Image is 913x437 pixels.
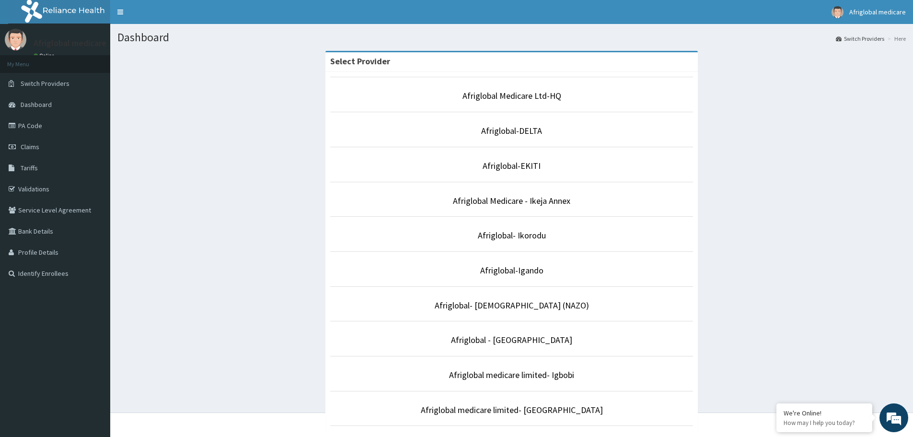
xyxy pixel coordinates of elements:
p: How may I help you today? [784,419,865,427]
a: Afriglobal-Igando [480,265,543,276]
a: Afriglobal medicare limited- Igbobi [449,369,574,380]
a: Afriglobal- Ikorodu [478,230,546,241]
a: Online [34,52,57,59]
img: User Image [5,29,26,50]
span: Switch Providers [21,79,69,88]
div: We're Online! [784,409,865,417]
h1: Dashboard [117,31,906,44]
p: Afriglobal medicare [34,39,106,47]
span: Afriglobal medicare [849,8,906,16]
a: Afriglobal-EKITI [483,160,541,171]
a: Afriglobal- [DEMOGRAPHIC_DATA] (NAZO) [435,300,589,311]
a: Switch Providers [836,35,884,43]
a: Afriglobal-DELTA [481,125,542,136]
a: Afriglobal Medicare - Ikeja Annex [453,195,570,206]
img: User Image [832,6,844,18]
a: Afriglobal medicare limited- [GEOGRAPHIC_DATA] [421,404,603,415]
strong: Select Provider [330,56,390,67]
a: Afriglobal - [GEOGRAPHIC_DATA] [451,334,572,345]
a: Afriglobal Medicare Ltd-HQ [462,90,561,101]
span: Claims [21,142,39,151]
li: Here [885,35,906,43]
span: Tariffs [21,164,38,172]
span: Dashboard [21,100,52,109]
